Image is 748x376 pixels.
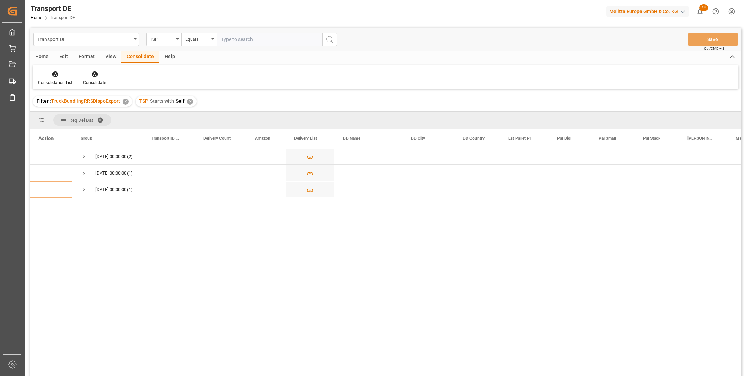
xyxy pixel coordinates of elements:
div: ✕ [123,99,129,105]
div: Press SPACE to select this row. [30,148,72,165]
span: DD City [411,136,425,141]
span: TSP [139,98,148,104]
div: Consolidate [83,80,106,86]
div: ✕ [187,99,193,105]
span: Req Del Dat [69,118,93,123]
div: View [100,51,121,63]
span: DD Name [343,136,360,141]
button: open menu [33,33,139,46]
span: Delivery Count [203,136,231,141]
span: Amazon [255,136,270,141]
span: Transport ID Logward [151,136,180,141]
div: [DATE] 00:00:00 [95,165,126,181]
div: Home [30,51,54,63]
span: (1) [127,182,133,198]
div: Consolidate [121,51,159,63]
span: Delivery List [294,136,317,141]
span: Filter : [37,98,51,104]
div: Help [159,51,180,63]
div: Transport DE [37,35,131,43]
span: Pal Stack [643,136,660,141]
span: DD Country [463,136,485,141]
button: open menu [181,33,217,46]
span: (2) [127,149,133,165]
div: Melitta Europa GmbH & Co. KG [606,6,689,17]
button: show 18 new notifications [692,4,708,19]
button: search button [322,33,337,46]
span: Pal Small [599,136,616,141]
button: open menu [146,33,181,46]
span: Starts with [150,98,174,104]
button: Save [688,33,738,46]
button: Melitta Europa GmbH & Co. KG [606,5,692,18]
span: Self [176,98,185,104]
div: TSP [150,35,174,43]
a: Home [31,15,42,20]
div: Consolidation List [38,80,73,86]
span: Est Pallet Pl [508,136,531,141]
div: Format [73,51,100,63]
div: Press SPACE to select this row. [30,165,72,181]
div: [DATE] 00:00:00 [95,182,126,198]
span: [PERSON_NAME] [687,136,712,141]
div: Edit [54,51,73,63]
div: Equals [185,35,209,43]
span: (1) [127,165,133,181]
span: Pal Big [557,136,571,141]
div: Action [38,135,54,142]
div: [DATE] 00:00:00 [95,149,126,165]
button: Help Center [708,4,724,19]
input: Type to search [217,33,322,46]
div: Press SPACE to select this row. [30,181,72,198]
span: Group [81,136,92,141]
span: 18 [699,4,708,11]
span: Ctrl/CMD + S [704,46,724,51]
div: Transport DE [31,3,75,14]
span: TruckBundlingRRSDispoExport [51,98,120,104]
